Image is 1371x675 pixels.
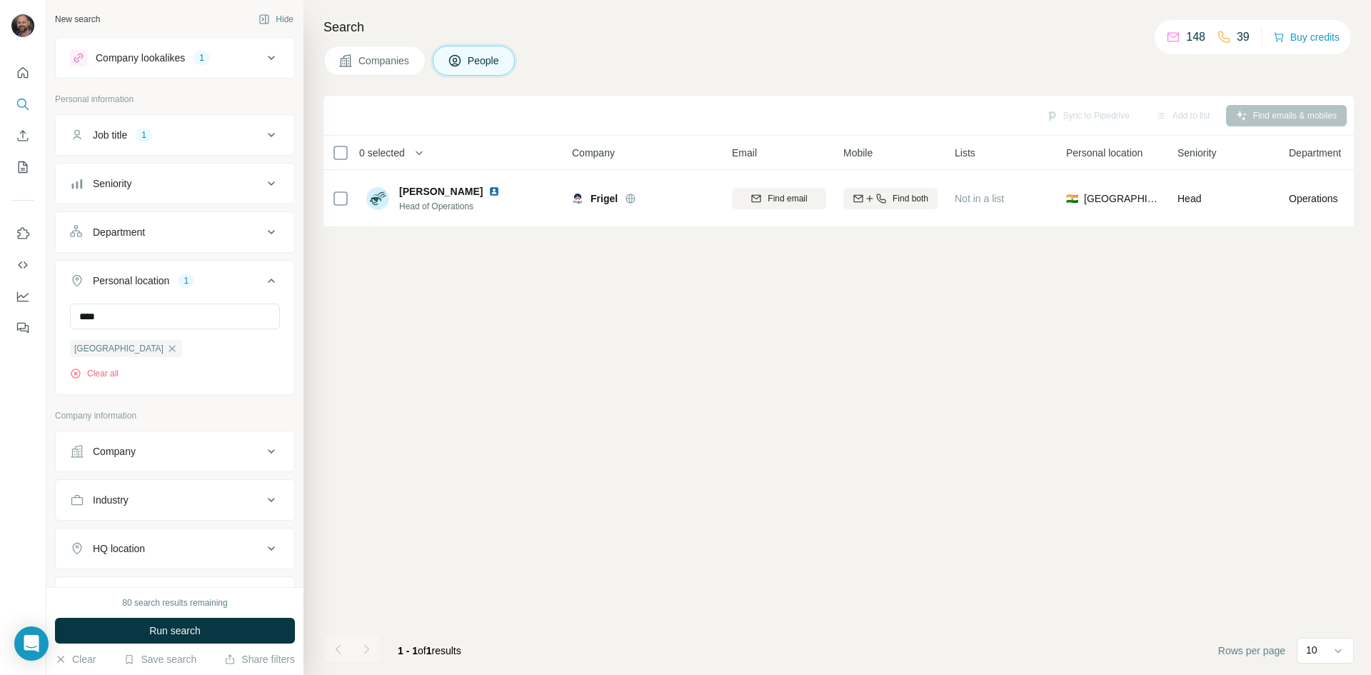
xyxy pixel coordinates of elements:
[1177,146,1216,160] span: Seniority
[93,493,129,507] div: Industry
[56,580,294,614] button: Annual revenue ($)
[1237,29,1250,46] p: 39
[358,54,411,68] span: Companies
[55,618,295,644] button: Run search
[56,166,294,201] button: Seniority
[11,123,34,149] button: Enrich CSV
[366,187,389,210] img: Avatar
[572,193,583,204] img: Logo of Frigel
[149,624,201,638] span: Run search
[93,274,169,288] div: Personal location
[1273,27,1340,47] button: Buy credits
[11,221,34,246] button: Use Surfe on LinkedIn
[124,652,196,666] button: Save search
[56,483,294,517] button: Industry
[93,541,145,556] div: HQ location
[399,200,517,213] span: Head of Operations
[55,652,96,666] button: Clear
[1289,191,1337,206] span: Operations
[398,645,418,656] span: 1 - 1
[96,51,185,65] div: Company lookalikes
[55,93,295,106] p: Personal information
[56,434,294,469] button: Company
[768,192,807,205] span: Find email
[1066,191,1078,206] span: 🇮🇳
[1218,644,1285,658] span: Rows per page
[11,315,34,341] button: Feedback
[11,154,34,180] button: My lists
[93,176,131,191] div: Seniority
[323,17,1354,37] h4: Search
[11,91,34,117] button: Search
[136,129,152,141] div: 1
[843,146,873,160] span: Mobile
[248,9,303,30] button: Hide
[955,193,1004,204] span: Not in a list
[74,342,164,355] span: [GEOGRAPHIC_DATA]
[11,252,34,278] button: Use Surfe API
[178,274,194,287] div: 1
[194,51,210,64] div: 1
[591,191,618,206] span: Frigel
[732,188,826,209] button: Find email
[56,215,294,249] button: Department
[224,652,295,666] button: Share filters
[55,13,100,26] div: New search
[93,128,127,142] div: Job title
[359,146,405,160] span: 0 selected
[426,645,432,656] span: 1
[955,146,975,160] span: Lists
[56,118,294,152] button: Job title1
[1289,146,1341,160] span: Department
[488,186,500,197] img: LinkedIn logo
[93,444,136,459] div: Company
[1177,193,1201,204] span: Head
[468,54,501,68] span: People
[398,645,461,656] span: results
[1084,191,1160,206] span: [GEOGRAPHIC_DATA]
[56,264,294,304] button: Personal location1
[1066,146,1142,160] span: Personal location
[843,188,938,209] button: Find both
[56,531,294,566] button: HQ location
[56,41,294,75] button: Company lookalikes1
[418,645,426,656] span: of
[1306,643,1317,657] p: 10
[14,626,49,661] div: Open Intercom Messenger
[11,14,34,37] img: Avatar
[93,225,145,239] div: Department
[732,146,757,160] span: Email
[11,284,34,309] button: Dashboard
[11,60,34,86] button: Quick start
[572,146,615,160] span: Company
[122,596,227,609] div: 80 search results remaining
[55,409,295,422] p: Company information
[70,367,119,380] button: Clear all
[893,192,928,205] span: Find both
[399,184,483,199] span: [PERSON_NAME]
[1186,29,1205,46] p: 148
